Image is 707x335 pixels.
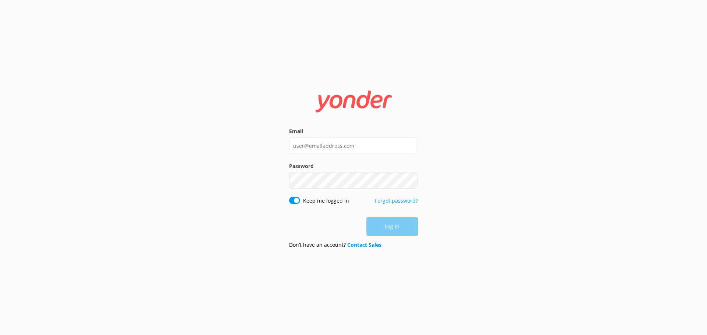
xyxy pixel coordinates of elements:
button: Show password [403,173,418,188]
label: Email [289,127,418,135]
label: Keep me logged in [303,197,349,205]
label: Password [289,162,418,170]
a: Forgot password? [375,197,418,204]
a: Contact Sales [347,241,381,248]
input: user@emailaddress.com [289,138,418,154]
p: Don’t have an account? [289,241,381,249]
